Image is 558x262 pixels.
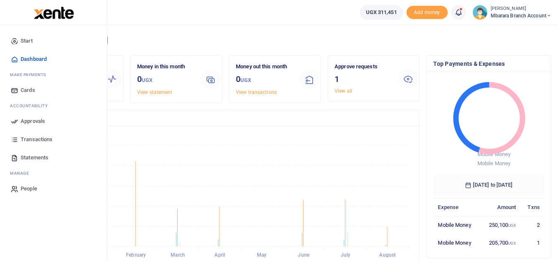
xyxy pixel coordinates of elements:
[240,77,251,83] small: UGX
[7,81,100,99] a: Cards
[356,5,406,20] li: Wallet ballance
[7,68,100,81] li: M
[491,5,551,12] small: [PERSON_NAME]
[379,252,396,258] tspan: August
[406,9,448,15] a: Add money
[360,5,403,20] a: UGX 311,451
[21,135,52,144] span: Transactions
[477,160,511,166] span: Mobile Money
[137,89,172,95] a: View statement
[520,216,544,234] td: 2
[433,234,480,251] td: Mobile Money
[335,73,392,85] h3: 1
[142,77,152,83] small: UGX
[520,198,544,216] th: Txns
[21,55,47,63] span: Dashboard
[477,151,511,157] span: Mobile Money
[137,62,194,71] p: Money in this month
[7,167,100,180] li: M
[21,86,35,94] span: Cards
[33,9,74,15] a: logo-small logo-large logo-large
[480,198,520,216] th: Amount
[14,72,46,78] span: ake Payments
[7,149,100,167] a: Statements
[473,5,551,20] a: profile-user [PERSON_NAME] Mbarara Branch account
[14,170,29,176] span: anage
[7,180,100,198] a: People
[236,62,293,71] p: Money out this month
[137,73,194,87] h3: 0
[520,234,544,251] td: 1
[21,185,37,193] span: People
[366,8,397,17] span: UGX 311,451
[21,154,48,162] span: Statements
[508,223,516,228] small: UGX
[21,37,33,45] span: Start
[433,175,544,195] h6: [DATE] to [DATE]
[473,5,487,20] img: profile-user
[171,252,185,258] tspan: March
[480,216,520,234] td: 250,100
[34,7,74,19] img: logo-large
[21,117,45,125] span: Approvals
[406,6,448,19] li: Toup your wallet
[491,12,551,19] span: Mbarara Branch account
[508,241,516,245] small: UGX
[480,234,520,251] td: 205,700
[406,6,448,19] span: Add money
[335,62,392,71] p: Approve requests
[126,252,146,258] tspan: February
[433,59,544,68] h4: Top Payments & Expenses
[7,130,100,149] a: Transactions
[7,50,100,68] a: Dashboard
[236,89,277,95] a: View transactions
[335,88,352,94] a: View all
[236,73,293,87] h3: 0
[31,36,551,45] h4: Hello [PERSON_NAME]
[7,99,100,112] li: Ac
[433,198,480,216] th: Expense
[38,113,413,123] h4: Transactions Overview
[7,32,100,50] a: Start
[16,103,47,109] span: countability
[7,112,100,130] a: Approvals
[433,216,480,234] td: Mobile Money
